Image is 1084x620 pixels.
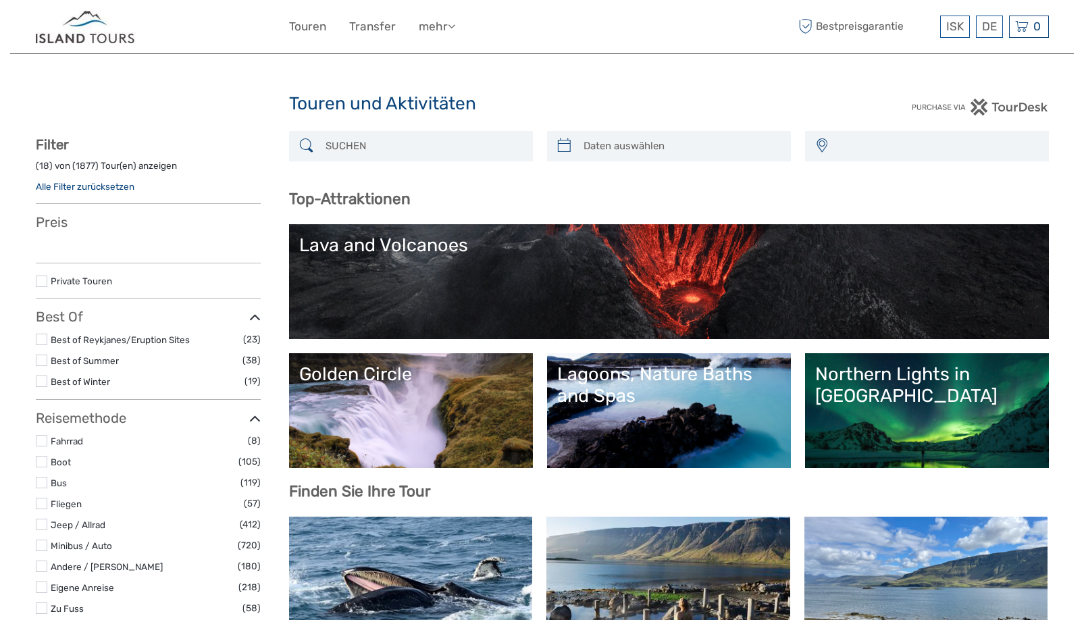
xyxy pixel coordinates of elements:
a: Minibus / Auto [51,540,112,551]
a: Lava and Volcanoes [299,234,1039,329]
span: (8) [248,433,261,448]
a: Fliegen [51,498,82,509]
span: (180) [238,559,261,574]
span: (412) [240,517,261,532]
a: Golden Circle [299,363,523,458]
a: Touren [289,17,326,36]
b: Finden Sie Ihre Tour [289,482,431,500]
a: Northern Lights in [GEOGRAPHIC_DATA] [815,363,1039,458]
span: Bestpreisgarantie [796,16,937,38]
img: PurchaseViaTourDesk.png [911,99,1048,115]
a: Best of Reykjanes/Eruption Sites [51,334,190,345]
h3: Best Of [36,309,261,325]
a: Transfer [349,17,396,36]
label: 18 [39,159,49,172]
span: (119) [240,475,261,490]
span: (38) [242,353,261,368]
span: (19) [244,373,261,389]
div: DE [976,16,1003,38]
input: Daten auswählen [578,134,784,158]
a: Alle Filter zurücksetzen [36,181,134,192]
a: Boot [51,457,71,467]
img: Iceland ProTravel [36,10,136,43]
a: Zu Fuss [51,603,84,614]
span: (23) [243,332,261,347]
span: 0 [1031,20,1043,33]
a: Andere / [PERSON_NAME] [51,561,163,572]
div: ( ) von ( ) Tour(en) anzeigen [36,159,261,180]
input: SUCHEN [320,134,526,158]
div: Golden Circle [299,363,523,385]
span: (57) [244,496,261,511]
a: Best of Summer [51,355,119,366]
div: Lava and Volcanoes [299,234,1039,256]
span: (105) [238,454,261,469]
h1: Touren und Aktivitäten [289,93,796,115]
a: Bus [51,477,67,488]
a: Fahrrad [51,436,83,446]
span: (720) [238,538,261,553]
div: Northern Lights in [GEOGRAPHIC_DATA] [815,363,1039,407]
a: Lagoons, Nature Baths and Spas [557,363,781,458]
span: (58) [242,600,261,616]
a: Private Touren [51,276,112,286]
a: mehr [419,17,455,36]
span: (218) [238,579,261,595]
span: ISK [946,20,964,33]
label: 1877 [76,159,95,172]
a: Jeep / Allrad [51,519,105,530]
a: Eigene Anreise [51,582,114,593]
b: Top-Attraktionen [289,190,411,208]
h3: Reisemethode [36,410,261,426]
a: Best of Winter [51,376,110,387]
div: Lagoons, Nature Baths and Spas [557,363,781,407]
strong: Filter [36,136,69,153]
h3: Preis [36,214,261,230]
